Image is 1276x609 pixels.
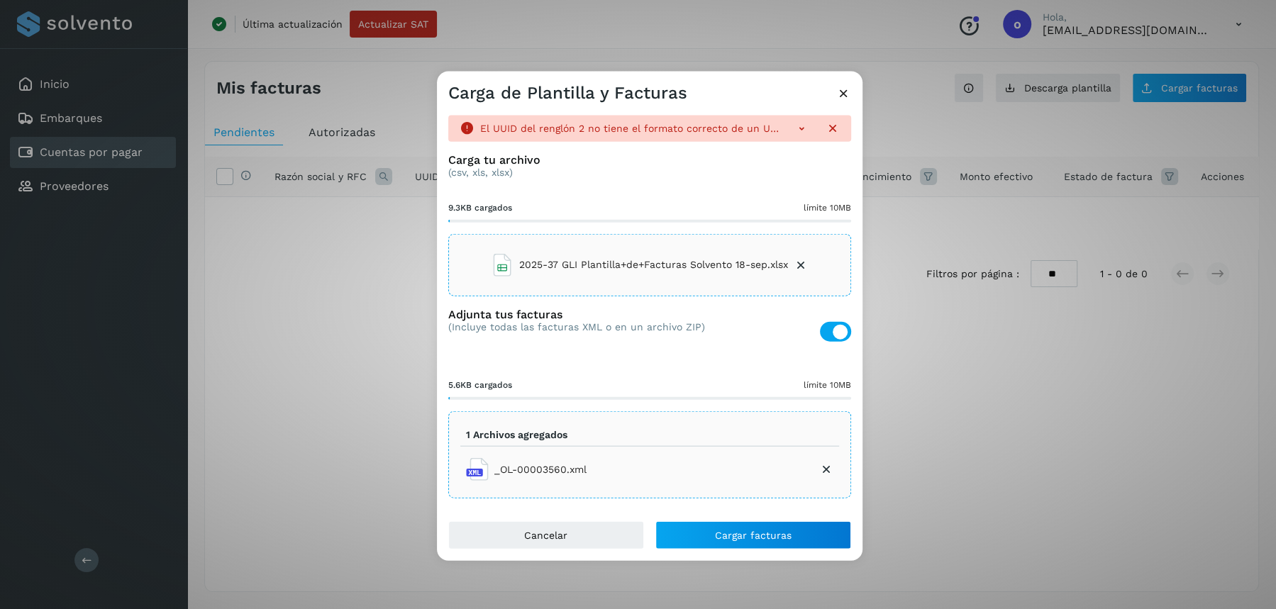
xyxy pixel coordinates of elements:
[448,378,512,391] span: 5.6KB cargados
[448,201,512,213] span: 9.3KB cargados
[519,257,788,272] span: 2025-37 GLI Plantilla+de+Facturas Solvento 18-sep.xlsx
[804,201,851,213] span: límite 10MB
[655,521,851,549] button: Cargar facturas
[448,152,851,166] h3: Carga tu archivo
[494,462,587,476] span: _OL-00003560.xml
[524,530,567,540] span: Cancelar
[448,307,705,320] h3: Adjunta tus facturas
[448,320,705,333] p: (Incluye todas las facturas XML o en un archivo ZIP)
[804,378,851,391] span: límite 10MB
[448,82,687,103] h3: Carga de Plantilla y Facturas
[466,428,567,440] p: 1 Archivos agregados
[480,122,822,133] p: El UUID del renglón 2 no tiene el formato correcto de un UUID válido.
[715,530,792,540] span: Cargar facturas
[448,521,644,549] button: Cancelar
[448,166,851,178] p: (csv, xls, xlsx)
